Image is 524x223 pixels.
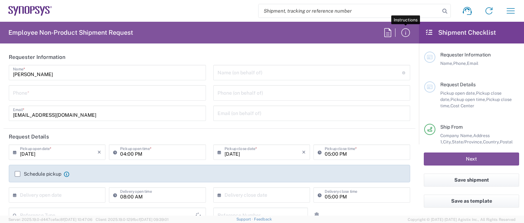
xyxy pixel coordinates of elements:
[64,217,92,222] span: [DATE] 10:47:06
[483,139,500,144] span: Country,
[312,210,322,220] a: Remove Reference
[8,217,92,222] span: Server: 2025.19.0-d447cefac8f
[15,171,61,177] label: Schedule pickup
[236,217,254,221] a: Support
[452,139,483,144] span: State/Province,
[453,61,467,66] span: Phone,
[424,153,519,165] button: Next
[440,82,476,87] span: Request Details
[9,133,49,140] h2: Request Details
[258,4,440,18] input: Shipment, tracking or reference number
[9,54,65,61] h2: Requester Information
[96,217,168,222] span: Client: 2025.19.0-129fbcf
[424,174,519,187] button: Save shipment
[408,216,516,223] span: Copyright © [DATE]-[DATE] Agistix Inc., All Rights Reserved
[97,147,101,158] i: ×
[424,195,519,208] button: Save as template
[302,147,306,158] i: ×
[450,103,474,108] span: Cost Center
[254,217,272,221] a: Feedback
[467,61,478,66] span: Email
[440,133,473,138] span: Company Name,
[440,52,491,58] span: Requester Information
[440,90,476,96] span: Pickup open date,
[8,28,133,37] h2: Employee Non-Product Shipment Request
[440,61,453,66] span: Name,
[425,28,496,37] h2: Shipment Checklist
[440,124,463,130] span: Ship From
[443,139,452,144] span: City,
[450,97,486,102] span: Pickup open time,
[140,217,168,222] span: [DATE] 09:39:01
